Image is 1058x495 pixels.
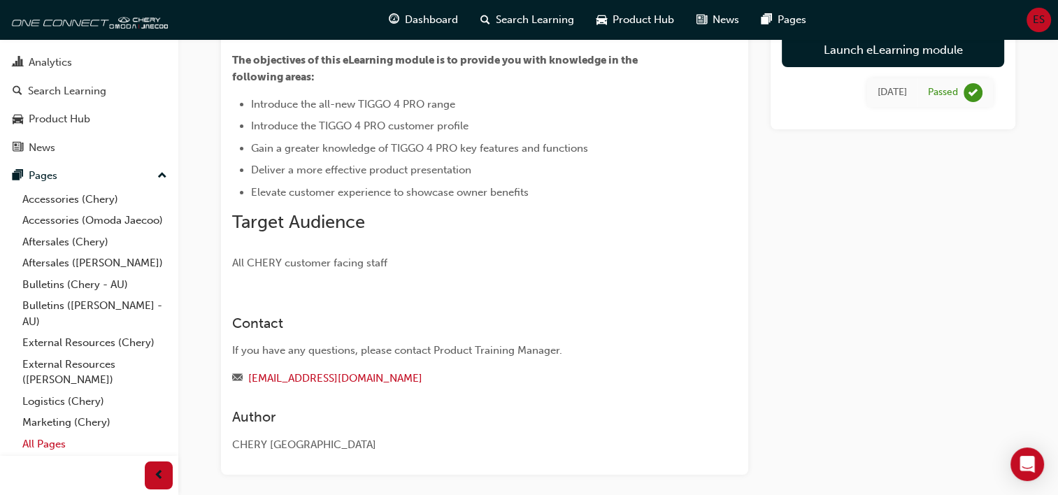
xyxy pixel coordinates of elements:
span: up-icon [157,167,167,185]
span: Target Audience [232,211,365,233]
a: Bulletins (Chery - AU) [17,274,173,296]
h3: Author [232,409,687,425]
div: Thu Jan 30 2025 17:03:15 GMT+1000 (Australian Eastern Standard Time) [878,85,907,101]
span: guage-icon [389,11,399,29]
span: ES [1033,12,1045,28]
span: News [713,12,739,28]
a: guage-iconDashboard [378,6,469,34]
div: Analytics [29,55,72,71]
span: car-icon [596,11,607,29]
span: search-icon [13,85,22,98]
img: oneconnect [7,6,168,34]
span: Introduce the all-new TIGGO 4 PRO range [251,98,455,110]
a: Analytics [6,50,173,76]
a: Product Hub [6,106,173,132]
a: All Pages [17,433,173,455]
button: ES [1027,8,1051,32]
span: email-icon [232,373,243,385]
a: pages-iconPages [750,6,817,34]
div: Product Hub [29,111,90,127]
div: If you have any questions, please contact Product Training Manager. [232,343,687,359]
h3: Contact [232,315,687,331]
span: learningRecordVerb_PASS-icon [964,83,982,102]
button: Pages [6,163,173,189]
div: Passed [928,86,958,99]
div: News [29,140,55,156]
a: news-iconNews [685,6,750,34]
a: News [6,135,173,161]
a: Marketing (Chery) [17,412,173,433]
span: pages-icon [13,170,23,182]
span: The objectives of this eLearning module is to provide you with knowledge in the following areas: [232,54,640,83]
a: [EMAIL_ADDRESS][DOMAIN_NAME] [248,372,422,385]
span: Gain a greater knowledge of TIGGO 4 PRO key features and functions [251,142,588,155]
a: search-iconSearch Learning [469,6,585,34]
span: pages-icon [762,11,772,29]
span: All CHERY customer facing staff [232,257,387,269]
a: Accessories (Chery) [17,189,173,210]
div: Pages [29,168,57,184]
a: Aftersales (Chery) [17,231,173,253]
span: chart-icon [13,57,23,69]
span: car-icon [13,113,23,126]
a: External Resources ([PERSON_NAME]) [17,354,173,391]
span: Introduce the TIGGO 4 PRO customer profile [251,120,469,132]
span: people-icon [13,29,23,41]
span: Product Hub [613,12,674,28]
a: car-iconProduct Hub [585,6,685,34]
span: news-icon [13,142,23,155]
a: Accessories (Omoda Jaecoo) [17,210,173,231]
div: Search Learning [28,83,106,99]
a: Logistics (Chery) [17,391,173,412]
a: Bulletins ([PERSON_NAME] - AU) [17,295,173,332]
span: prev-icon [154,467,164,485]
span: news-icon [696,11,707,29]
span: Dashboard [405,12,458,28]
span: Elevate customer experience to showcase owner benefits [251,186,529,199]
a: Search Learning [6,78,173,104]
div: Email [232,370,687,387]
span: search-icon [480,11,490,29]
a: External Resources (Chery) [17,332,173,354]
div: Open Intercom Messenger [1010,447,1044,481]
a: Aftersales ([PERSON_NAME]) [17,252,173,274]
span: Pages [778,12,806,28]
span: Search Learning [496,12,574,28]
span: Deliver a more effective product presentation [251,164,471,176]
div: CHERY [GEOGRAPHIC_DATA] [232,437,687,453]
a: Launch eLearning module [782,32,1004,67]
